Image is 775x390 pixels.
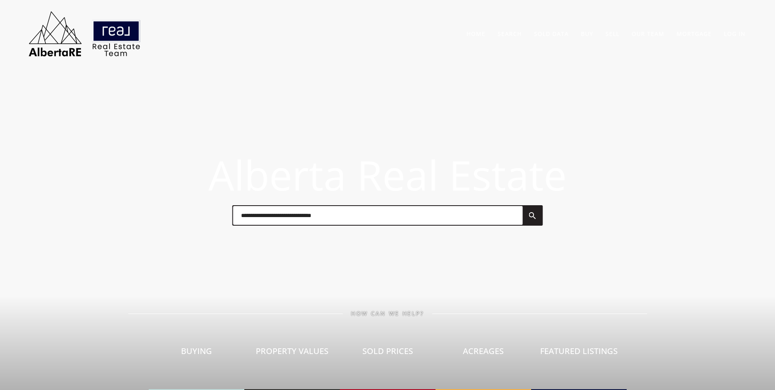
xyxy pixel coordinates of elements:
[724,30,746,38] a: Log In
[498,30,522,38] a: Search
[256,345,328,356] span: Property Values
[467,30,485,38] a: Home
[463,345,504,356] span: Acreages
[605,30,619,38] a: Sell
[340,317,436,390] a: Sold Prices
[677,30,712,38] a: Mortgage
[23,8,146,59] img: AlbertaRE Real Estate Team | Real Broker
[362,345,413,356] span: Sold Prices
[436,317,531,390] a: Acreages
[534,30,569,38] a: Sold Data
[531,317,627,390] a: Featured Listings
[149,317,244,390] a: Buying
[540,345,618,356] span: Featured Listings
[181,345,212,356] span: Buying
[244,317,340,390] a: Property Values
[581,30,593,38] a: Buy
[632,30,664,38] a: Our Team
